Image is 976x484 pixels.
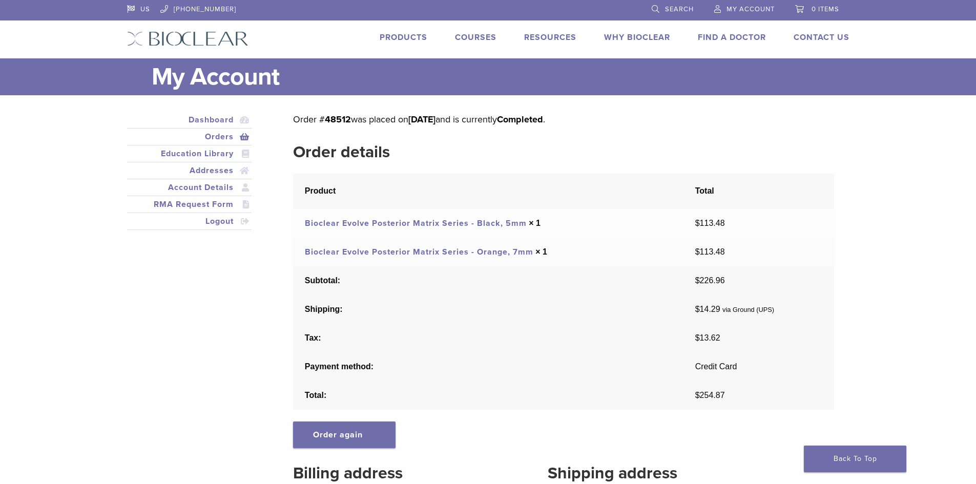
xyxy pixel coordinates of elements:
mark: Completed [497,114,543,125]
a: Bioclear Evolve Posterior Matrix Series - Orange, 7mm [305,247,533,257]
span: 14.29 [695,305,720,313]
p: Order # was placed on and is currently . [293,112,834,127]
a: Account Details [129,181,250,194]
th: Total: [293,381,683,410]
a: Back To Top [804,446,906,472]
span: $ [695,219,700,227]
a: RMA Request Form [129,198,250,211]
a: Dashboard [129,114,250,126]
th: Tax: [293,324,683,352]
a: Courses [455,32,496,43]
a: Bioclear Evolve Posterior Matrix Series - Black, 5mm [305,218,527,228]
span: My Account [726,5,775,13]
mark: 48512 [325,114,351,125]
a: Order again [293,422,396,448]
small: via Ground (UPS) [722,306,774,313]
span: $ [695,391,700,399]
bdi: 113.48 [695,219,725,227]
h2: Order details [293,140,834,164]
a: Contact Us [794,32,849,43]
strong: × 1 [535,247,547,256]
th: Subtotal: [293,266,683,295]
a: Education Library [129,148,250,160]
span: 254.87 [695,391,725,399]
strong: × 1 [529,219,541,227]
a: Why Bioclear [604,32,670,43]
span: $ [695,247,700,256]
th: Product [293,174,683,209]
td: Credit Card [683,352,834,381]
span: $ [695,276,700,285]
nav: Account pages [127,112,252,242]
span: 0 items [812,5,839,13]
span: $ [695,305,700,313]
th: Total [683,174,834,209]
a: Resources [524,32,576,43]
span: 226.96 [695,276,725,285]
img: Bioclear [127,31,248,46]
h1: My Account [152,58,849,95]
mark: [DATE] [408,114,435,125]
a: Orders [129,131,250,143]
span: Search [665,5,694,13]
span: 13.62 [695,333,720,342]
a: Products [380,32,427,43]
a: Find A Doctor [698,32,766,43]
th: Payment method: [293,352,683,381]
bdi: 113.48 [695,247,725,256]
a: Addresses [129,164,250,177]
span: $ [695,333,700,342]
a: Logout [129,215,250,227]
th: Shipping: [293,295,683,324]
